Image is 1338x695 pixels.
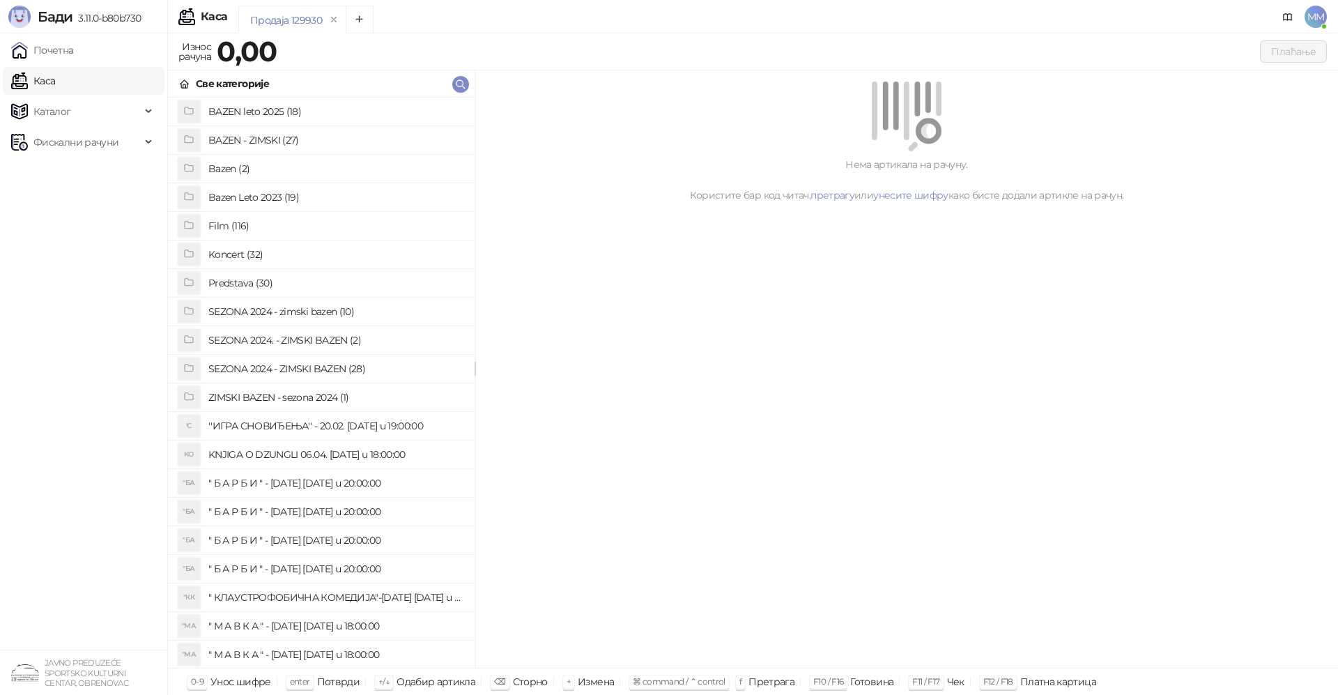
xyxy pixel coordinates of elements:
div: "БА [178,529,200,551]
h4: " Б А Р Б И " - [DATE] [DATE] u 20:00:00 [208,501,463,523]
button: Add tab [346,6,374,33]
img: 64x64-companyLogo-4a28e1f8-f217-46d7-badd-69a834a81aaf.png [11,659,39,687]
div: Продаја 129930 [250,13,322,28]
div: Унос шифре [210,673,271,691]
div: Износ рачуна [176,38,214,66]
span: Фискални рачуни [33,128,118,156]
div: "МА [178,643,200,666]
h4: " Б А Р Б И " - [DATE] [DATE] u 20:00:00 [208,529,463,551]
div: Платна картица [1020,673,1096,691]
a: Почетна [11,36,74,64]
span: ⌘ command / ⌃ control [633,676,725,687]
div: Готовина [850,673,893,691]
span: F12 / F18 [983,676,1013,687]
span: ↑/↓ [378,676,390,687]
h4: Koncert (32) [208,243,463,266]
img: Logo [8,6,31,28]
button: remove [325,14,343,26]
h4: SEZONA 2024 - zimski bazen (10) [208,300,463,323]
a: претрагу [810,189,854,201]
h4: ''ИГРА СНОВИЂЕЊА'' - 20.02. [DATE] u 19:00:00 [208,415,463,437]
h4: KNJIGA O DZUNGLI 06.04. [DATE] u 18:00:00 [208,443,463,466]
span: F10 / F16 [813,676,843,687]
div: Претрага [748,673,794,691]
div: Одабир артикла [397,673,475,691]
div: Каса [201,11,227,22]
h4: " КЛАУСТРОФОБИЧНА КОМЕДИЈА"-[DATE] [DATE] u 20:00:00 [208,586,463,609]
span: enter [290,676,310,687]
div: "МА [178,615,200,637]
h4: Bazen Leto 2023 (19) [208,186,463,208]
h4: BAZEN leto 2025 (18) [208,100,463,123]
h4: Film (116) [208,215,463,237]
span: Бади [38,8,72,25]
div: Чек [947,673,964,691]
h4: ZIMSKI BAZEN - sezona 2024 (1) [208,386,463,408]
div: Сторно [513,673,548,691]
div: KO [178,443,200,466]
div: Потврди [317,673,360,691]
div: "БА [178,558,200,580]
span: + [567,676,571,687]
h4: " Б А Р Б И " - [DATE] [DATE] u 20:00:00 [208,558,463,580]
h4: " М А В К А " - [DATE] [DATE] u 18:00:00 [208,615,463,637]
span: f [739,676,741,687]
div: "КК [178,586,200,609]
button: Плаћање [1260,40,1327,63]
span: 3.11.0-b80b730 [72,12,141,24]
div: Нема артикала на рачуну. Користите бар код читач, или како бисте додали артикле на рачун. [492,157,1321,203]
small: JAVNO PREDUZEĆE SPORTSKO KULTURNI CENTAR, OBRENOVAC [45,658,128,688]
span: ⌫ [494,676,505,687]
h4: Predstava (30) [208,272,463,294]
div: Све категорије [196,76,269,91]
a: Каса [11,67,55,95]
div: grid [168,98,475,668]
div: 'С [178,415,200,437]
div: "БА [178,501,200,523]
span: 0-9 [191,676,203,687]
h4: " М А В К А " - [DATE] [DATE] u 18:00:00 [208,643,463,666]
span: Каталог [33,98,71,125]
div: Измена [578,673,614,691]
h4: SEZONA 2024 - ZIMSKI BAZEN (28) [208,358,463,380]
h4: SEZONA 2024. - ZIMSKI BAZEN (2) [208,329,463,351]
strong: 0,00 [217,34,277,68]
span: MM [1305,6,1327,28]
span: F11 / F17 [912,676,939,687]
a: унесите шифру [873,189,948,201]
h4: " Б А Р Б И " - [DATE] [DATE] u 20:00:00 [208,472,463,494]
h4: Bazen (2) [208,158,463,180]
div: "БА [178,472,200,494]
a: Документација [1277,6,1299,28]
h4: BAZEN - ZIMSKI (27) [208,129,463,151]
